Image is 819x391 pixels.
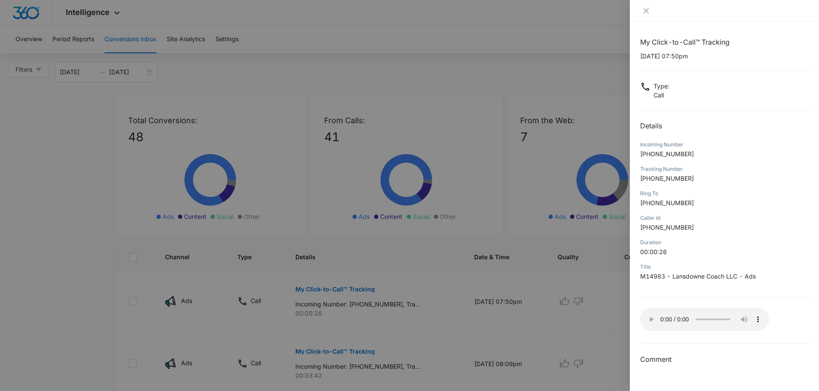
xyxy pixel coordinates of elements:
div: Incoming Number [640,141,809,149]
button: Close [640,7,652,15]
div: Caller Id [640,214,809,222]
span: 00:00:26 [640,248,667,255]
h3: Comment [640,354,809,364]
span: [PHONE_NUMBER] [640,150,694,158]
h1: My Click-to-Call™ Tracking [640,37,809,47]
p: [DATE] 07:50pm [640,52,809,61]
div: Tracking Number [640,165,809,173]
audio: Your browser does not support the audio tag. [640,308,769,331]
span: [PHONE_NUMBER] [640,175,694,182]
span: [PHONE_NUMBER] [640,199,694,206]
p: Type : [653,82,669,91]
div: Duration [640,239,809,246]
h2: Details [640,121,809,131]
span: M14983 - Lansdowne Coach LLC - Ads [640,273,756,280]
div: Ring To [640,190,809,197]
span: close [643,7,650,14]
span: [PHONE_NUMBER] [640,224,694,231]
p: Call [653,91,669,100]
div: Title [640,263,809,271]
